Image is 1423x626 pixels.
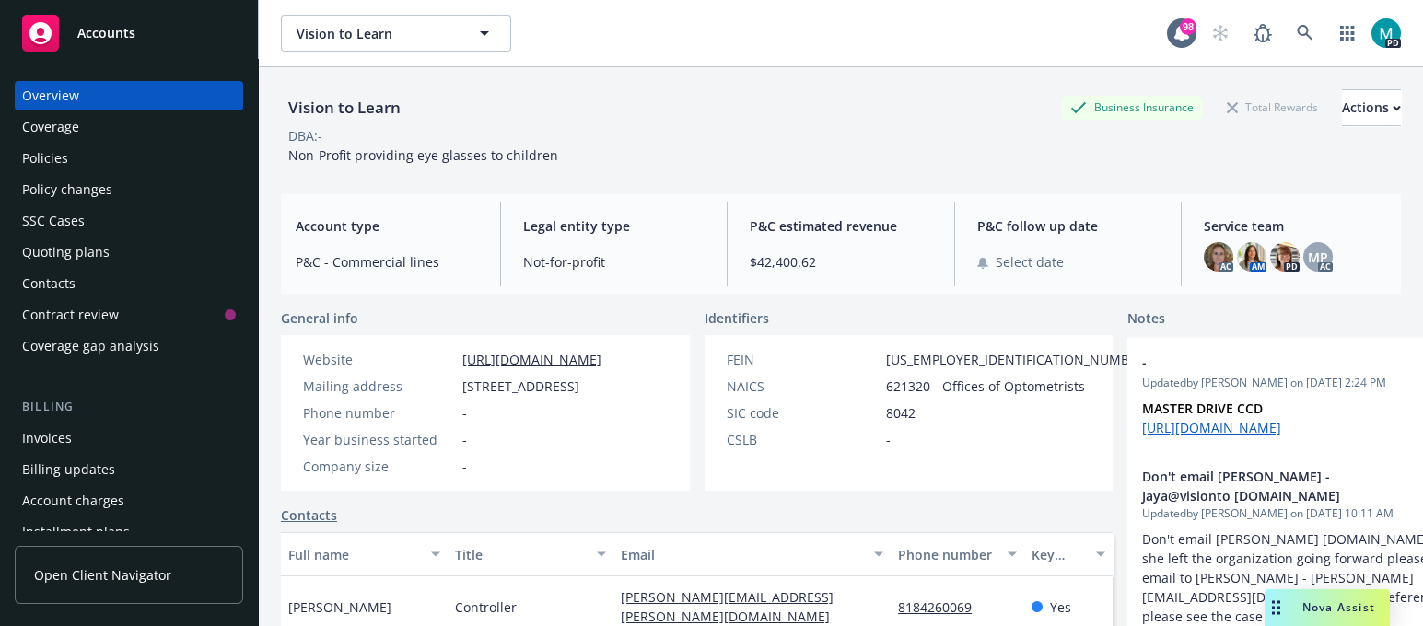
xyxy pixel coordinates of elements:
a: Quoting plans [15,238,243,267]
div: NAICS [727,377,879,396]
div: Website [303,350,455,369]
span: 8042 [886,403,916,423]
div: Billing [15,398,243,416]
div: Full name [288,545,420,564]
div: Email [621,545,863,564]
span: Identifiers [705,308,769,328]
span: Controller [455,597,517,617]
span: General info [281,308,358,328]
span: - [462,457,467,476]
button: Email [613,532,891,576]
span: Don't email [PERSON_NAME] - Jaya@visionto [DOMAIN_NAME] [1142,467,1415,505]
div: Vision to Learn [281,96,408,120]
div: Phone number [898,545,996,564]
span: MP [1308,248,1328,267]
button: Nova Assist [1265,589,1390,626]
button: Phone number [891,532,1023,576]
div: Contacts [22,269,76,298]
span: Select date [996,252,1064,272]
img: photo [1371,18,1401,48]
span: P&C follow up date [977,216,1160,236]
a: Overview [15,81,243,110]
div: FEIN [727,350,879,369]
div: Coverage gap analysis [22,331,159,361]
div: Total Rewards [1218,96,1327,119]
a: [PERSON_NAME][EMAIL_ADDRESS][PERSON_NAME][DOMAIN_NAME] [621,588,845,625]
a: Contract review [15,300,243,330]
img: photo [1204,242,1233,272]
span: [US_EMPLOYER_IDENTIFICATION_NUMBER] [886,350,1149,369]
div: Billing updates [22,455,115,484]
div: SIC code [727,403,879,423]
span: Vision to Learn [297,24,456,43]
img: photo [1237,242,1266,272]
a: Accounts [15,7,243,59]
span: $42,400.62 [750,252,932,272]
span: 621320 - Offices of Optometrists [886,377,1085,396]
div: Overview [22,81,79,110]
a: SSC Cases [15,206,243,236]
a: Contacts [281,505,337,525]
a: Installment plans [15,517,243,547]
div: Company size [303,457,455,476]
button: Full name [281,532,448,576]
span: - [1142,353,1415,372]
a: Switch app [1329,15,1366,52]
div: Mailing address [303,377,455,396]
a: Invoices [15,423,243,453]
div: Phone number [303,403,455,423]
a: Coverage [15,112,243,142]
div: Policies [22,144,68,173]
div: CSLB [727,430,879,449]
div: Quoting plans [22,238,110,267]
a: [URL][DOMAIN_NAME] [462,351,601,368]
div: Invoices [22,423,72,453]
a: Contacts [15,269,243,298]
button: Title [448,532,614,576]
span: Notes [1127,308,1165,330]
a: Report a Bug [1244,15,1281,52]
a: Coverage gap analysis [15,331,243,361]
img: photo [1270,242,1300,272]
a: [URL][DOMAIN_NAME] [1142,419,1281,436]
span: Legal entity type [523,216,706,236]
div: Policy changes [22,175,112,204]
div: Contract review [22,300,119,330]
span: Service team [1204,216,1386,236]
div: Actions [1342,90,1401,125]
button: Vision to Learn [281,15,511,52]
div: SSC Cases [22,206,85,236]
strong: MASTER DRIVE CCD [1142,400,1263,417]
span: Yes [1050,597,1071,617]
div: Business Insurance [1061,96,1203,119]
a: Account charges [15,486,243,516]
span: Not-for-profit [523,252,706,272]
div: Drag to move [1265,589,1288,626]
button: Actions [1342,89,1401,126]
button: Key contact [1024,532,1113,576]
span: P&C estimated revenue [750,216,932,236]
span: Open Client Navigator [34,565,171,585]
a: Policy changes [15,175,243,204]
a: Billing updates [15,455,243,484]
span: - [886,430,891,449]
div: Installment plans [22,517,130,547]
div: Account charges [22,486,124,516]
a: Search [1287,15,1324,52]
a: Start snowing [1202,15,1239,52]
span: - [462,403,467,423]
span: Account type [296,216,478,236]
span: - [462,430,467,449]
a: 8184260069 [898,598,986,616]
div: Year business started [303,430,455,449]
div: Coverage [22,112,79,142]
div: Title [455,545,587,564]
span: Accounts [77,26,135,41]
span: [STREET_ADDRESS] [462,377,579,396]
span: [PERSON_NAME] [288,597,391,617]
div: Key contact [1032,545,1085,564]
div: DBA: - [288,126,322,145]
span: P&C - Commercial lines [296,252,478,272]
span: Non-Profit providing eye glasses to children [288,146,558,164]
span: Nova Assist [1302,599,1375,615]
